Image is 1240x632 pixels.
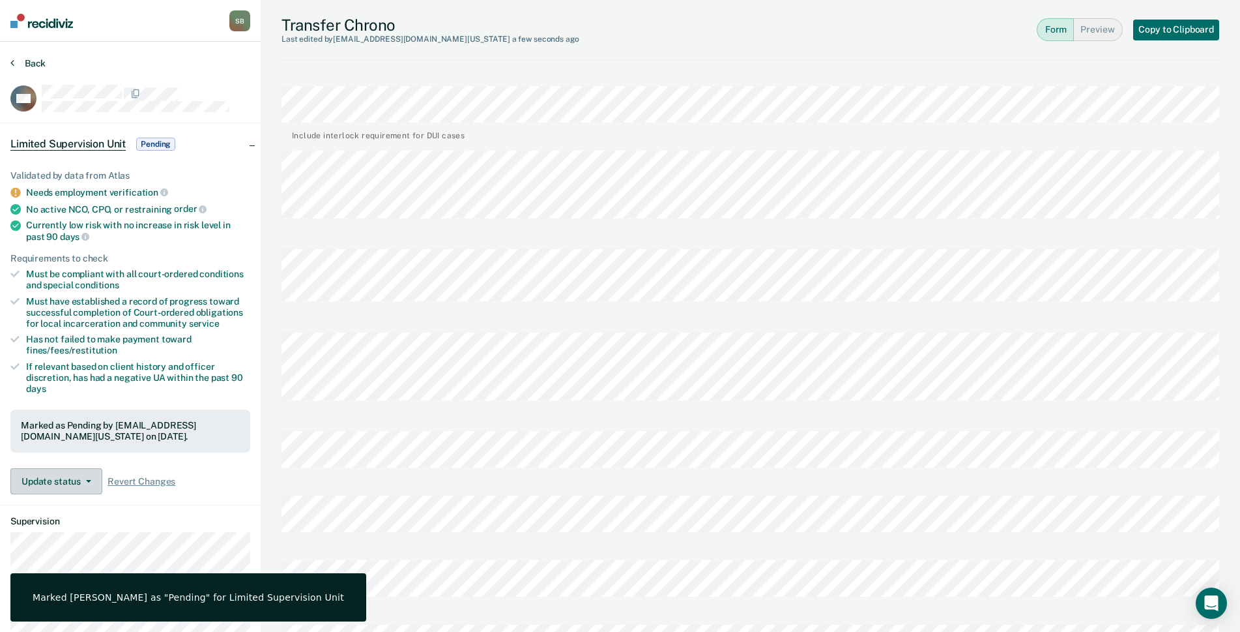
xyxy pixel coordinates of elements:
span: days [60,232,89,242]
dt: Supervision [10,516,250,527]
div: Requirements to check [10,253,250,264]
span: service [189,318,220,329]
div: Has not failed to make payment toward [26,334,250,356]
div: Open Intercom Messenger [1196,588,1227,619]
div: Currently low risk with no increase in risk level in past 90 [26,220,250,242]
div: If relevant based on client history and officer discretion, has had a negative UA within the past 90 [26,361,250,394]
button: SB [229,10,250,31]
span: a few seconds ago [512,35,579,44]
button: Preview [1074,18,1123,41]
div: Validated by data from Atlas [10,170,250,181]
span: fines/fees/restitution [26,345,117,355]
div: Marked [PERSON_NAME] as "Pending" for Limited Supervision Unit [33,592,344,603]
span: Limited Supervision Unit [10,138,126,151]
span: order [174,203,207,214]
span: Pending [136,138,175,151]
div: Include interlock requirement for DUI cases [292,128,465,140]
img: Recidiviz [10,14,73,28]
div: Must be compliant with all court-ordered conditions and special conditions [26,269,250,291]
div: Marked as Pending by [EMAIL_ADDRESS][DOMAIN_NAME][US_STATE] on [DATE]. [21,420,240,442]
div: No active NCO, CPO, or restraining [26,203,250,215]
button: Back [10,57,46,69]
div: Last edited by [EMAIL_ADDRESS][DOMAIN_NAME][US_STATE] [281,35,579,44]
div: Transfer Chrono [281,16,579,44]
div: Must have established a record of progress toward successful completion of Court-ordered obligati... [26,296,250,329]
div: S B [229,10,250,31]
button: Form [1037,18,1074,41]
div: Needs employment verification [26,187,250,198]
button: Update status [10,468,102,494]
span: Revert Changes [108,476,175,487]
button: Copy to Clipboard [1133,20,1219,40]
span: days [26,384,46,394]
